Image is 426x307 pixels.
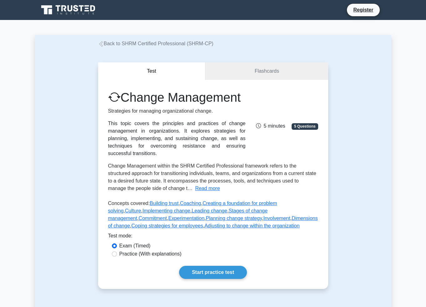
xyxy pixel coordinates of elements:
[125,208,141,213] a: Culture
[179,266,247,279] a: Start practice test
[180,201,201,206] a: Coaching
[131,223,203,228] a: Coping strategies for employees
[108,90,246,105] h1: Change Management
[108,200,318,232] p: Concepts covered: , , , , , , , , , , , , ,
[205,62,328,80] a: Flashcards
[138,216,167,221] a: Commitment
[98,62,206,80] button: Test
[108,120,246,157] div: This topic covers the principles and practices of change management in organizations. It explores...
[119,242,151,250] label: Exam (Timed)
[108,163,316,191] span: Change Management within the SHRM Certified Professional framework refers to the structured appro...
[150,201,179,206] a: Building trust
[256,123,285,129] span: 5 minutes
[119,250,182,258] label: Practice (With explanations)
[206,216,262,221] a: Planning change strategy
[108,232,318,242] div: Test mode:
[143,208,190,213] a: Implementing change
[204,223,299,228] a: Adjusting to change within the organization
[263,216,290,221] a: Involvement
[108,107,246,115] p: Strategies for managing organizational change.
[292,123,318,129] span: 5 Questions
[98,41,213,46] a: Back to SHRM Certified Professional (SHRM-CP)
[349,6,377,14] a: Register
[195,185,220,192] button: Read more
[168,216,204,221] a: Experimentation
[192,208,227,213] a: Leading change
